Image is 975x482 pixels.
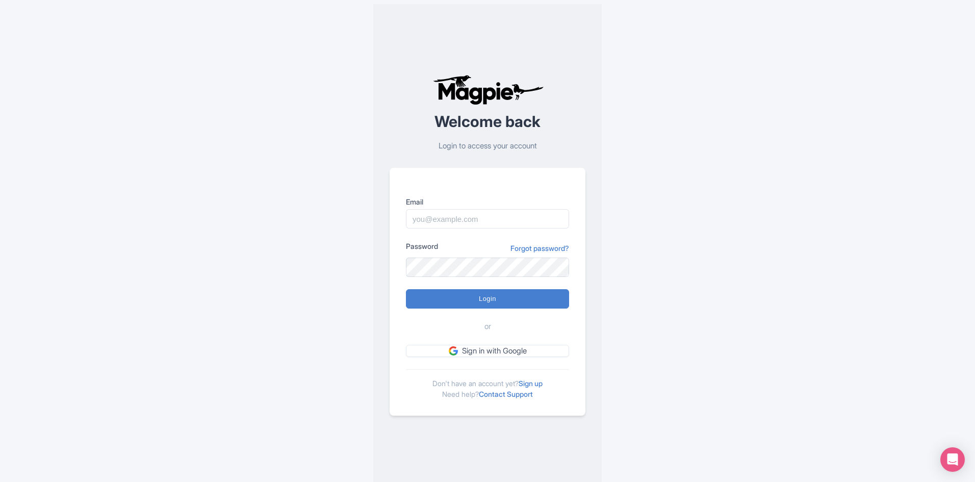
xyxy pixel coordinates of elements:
label: Password [406,241,438,251]
a: Sign up [519,379,543,388]
img: google.svg [449,346,458,356]
a: Sign in with Google [406,345,569,358]
span: or [484,321,491,333]
a: Contact Support [479,390,533,398]
label: Email [406,196,569,207]
input: Login [406,289,569,309]
img: logo-ab69f6fb50320c5b225c76a69d11143b.png [430,74,545,105]
div: Don't have an account yet? Need help? [406,369,569,399]
input: you@example.com [406,209,569,229]
a: Forgot password? [510,243,569,253]
p: Login to access your account [390,140,585,152]
div: Open Intercom Messenger [940,447,965,472]
h2: Welcome back [390,113,585,130]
